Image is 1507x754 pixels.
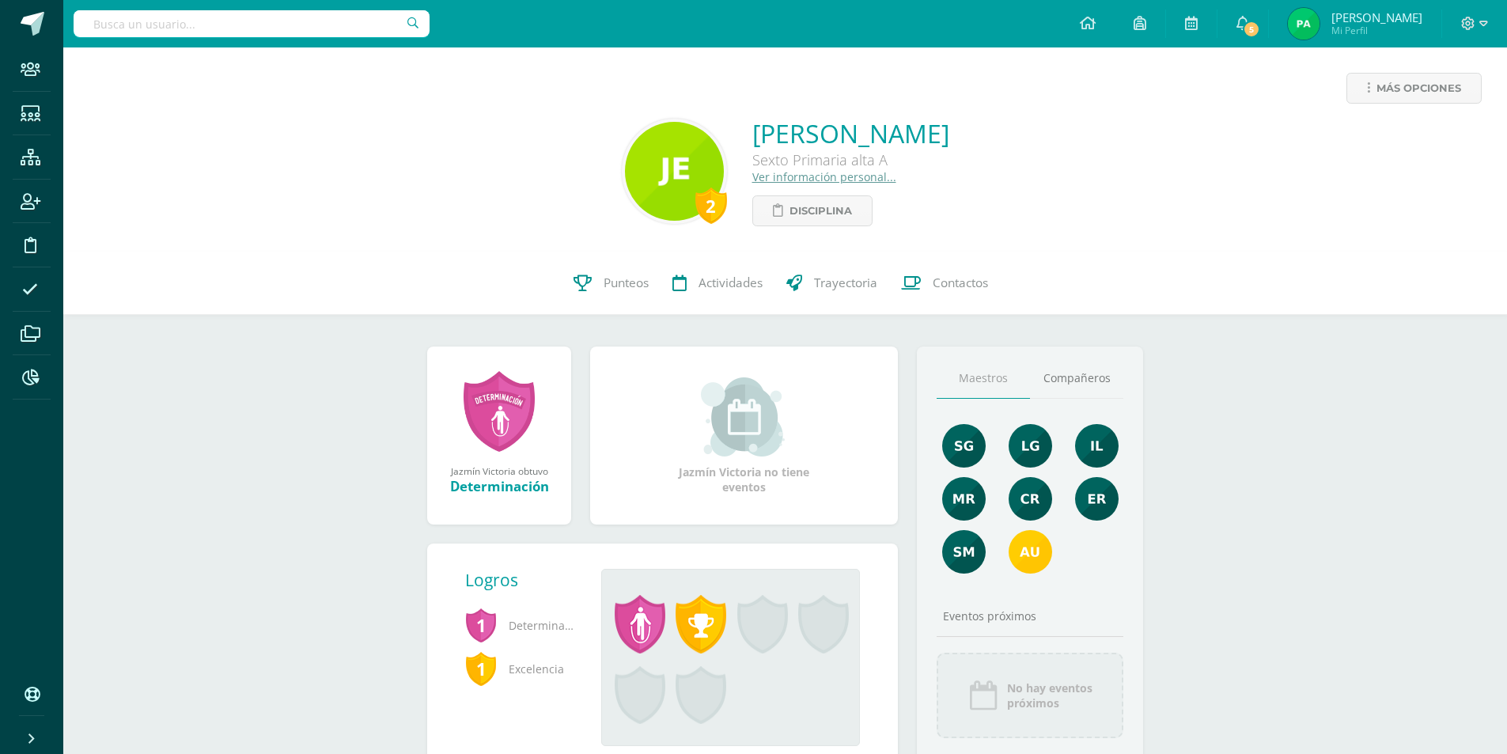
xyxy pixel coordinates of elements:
div: Logros [465,569,589,591]
span: Disciplina [789,196,852,225]
span: Determinación [465,604,576,647]
img: 4e01c75018460f2b52b695d767cf7cc3.png [625,122,724,221]
a: Actividades [661,252,774,315]
a: Punteos [562,252,661,315]
a: Ver información personal... [752,169,896,184]
span: [PERSON_NAME] [1331,9,1422,25]
div: Jazmín Victoria obtuvo [443,464,555,477]
a: Disciplina [752,195,873,226]
a: Compañeros [1030,358,1123,399]
img: de7dd2f323d4d3ceecd6bfa9930379e0.png [942,477,986,521]
div: 2 [695,188,727,224]
span: Excelencia [465,647,576,691]
a: Más opciones [1346,73,1482,104]
img: ea606af391f2c2e5188f5482682bdea3.png [1288,8,1320,40]
span: Contactos [933,275,988,291]
img: 104ce5d173fec743e2efb93366794204.png [1009,477,1052,521]
input: Busca un usuario... [74,10,430,37]
span: 1 [465,650,497,687]
span: Mi Perfil [1331,24,1422,37]
span: Más opciones [1376,74,1461,103]
span: Actividades [699,275,763,291]
img: event_icon.png [967,680,999,711]
img: 64a9719c1cc1ef513aa09b53fb69bc95.png [1009,530,1052,574]
div: Jazmín Victoria no tiene eventos [665,377,824,494]
img: cd05dac24716e1ad0a13f18e66b2a6d1.png [1009,424,1052,468]
img: event_small.png [701,377,787,457]
a: Trayectoria [774,252,889,315]
span: 5 [1243,21,1260,38]
img: ee35f1b59b936e17b4e16123131ca31e.png [942,424,986,468]
div: Sexto Primaria alta A [752,150,949,169]
img: 6ee8f939e44d4507d8a11da0a8fde545.png [1075,477,1119,521]
div: Eventos próximos [937,608,1123,623]
img: 995ea58681eab39e12b146a705900397.png [1075,424,1119,468]
a: Contactos [889,252,1000,315]
span: Punteos [604,275,649,291]
span: No hay eventos próximos [1007,680,1092,710]
img: 6e5fe0f518d889198993e8d3934614a7.png [942,530,986,574]
span: Trayectoria [814,275,877,291]
a: [PERSON_NAME] [752,116,949,150]
span: 1 [465,607,497,643]
div: Determinación [443,477,555,495]
a: Maestros [937,358,1030,399]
